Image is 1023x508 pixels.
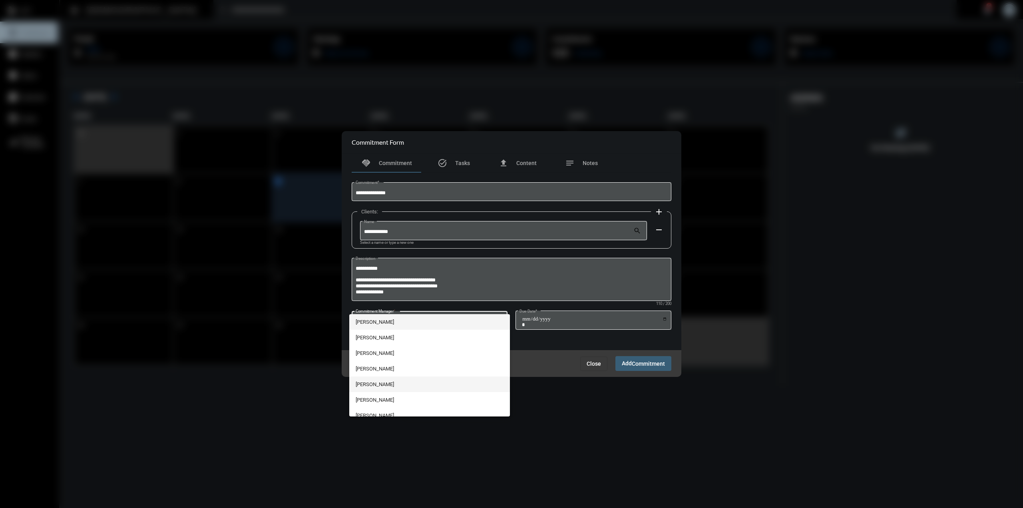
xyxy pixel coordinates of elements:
[356,408,504,423] span: [PERSON_NAME]
[356,345,504,361] span: [PERSON_NAME]
[356,361,504,377] span: [PERSON_NAME]
[356,392,504,408] span: [PERSON_NAME]
[356,314,504,330] span: [PERSON_NAME]
[356,330,504,345] span: [PERSON_NAME]
[356,377,504,392] span: [PERSON_NAME]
